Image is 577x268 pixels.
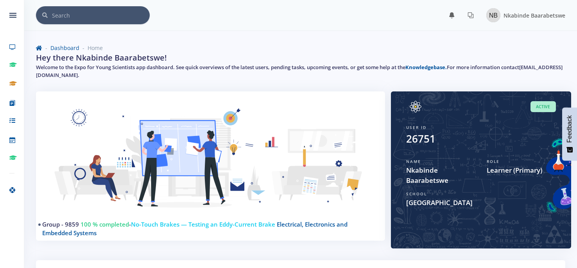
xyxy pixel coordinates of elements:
[42,220,79,228] a: Group - 9859
[562,107,577,161] button: Feedback - Show survey
[36,64,563,79] a: [EMAIL_ADDRESS][DOMAIN_NAME]
[405,64,447,71] a: Knowledgebase.
[36,44,565,52] nav: breadcrumb
[79,44,103,52] li: Home
[480,7,565,24] a: Image placeholder Nkabinde Baarabetswe
[406,165,475,185] span: Nkabinde Baarabetswe
[42,220,373,238] h4: -
[406,101,425,113] img: Image placeholder
[530,101,556,113] span: Active
[566,115,573,143] span: Feedback
[36,52,167,64] h2: Hey there Nkabinde Baarabetswe!
[487,165,556,175] span: Learner (Primary)
[52,6,150,24] input: Search
[406,131,435,147] div: 26751
[406,191,427,197] span: School
[42,220,348,237] span: Electrical, Electronics and Embedded Systems
[406,159,421,164] span: Name
[504,12,565,19] span: Nkabinde Baarabetswe
[50,44,79,52] a: Dashboard
[45,101,376,226] img: Learner
[36,64,565,79] h5: Welcome to the Expo for Young Scientists app dashboard. See quick overviews of the latest users, ...
[81,220,129,228] span: 100 % completed
[486,8,500,22] img: Image placeholder
[487,159,500,164] span: Role
[406,198,556,208] span: [GEOGRAPHIC_DATA]
[406,125,426,130] span: User ID
[131,220,275,228] span: No-Touch Brakes — Testing an Eddy-Current Brake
